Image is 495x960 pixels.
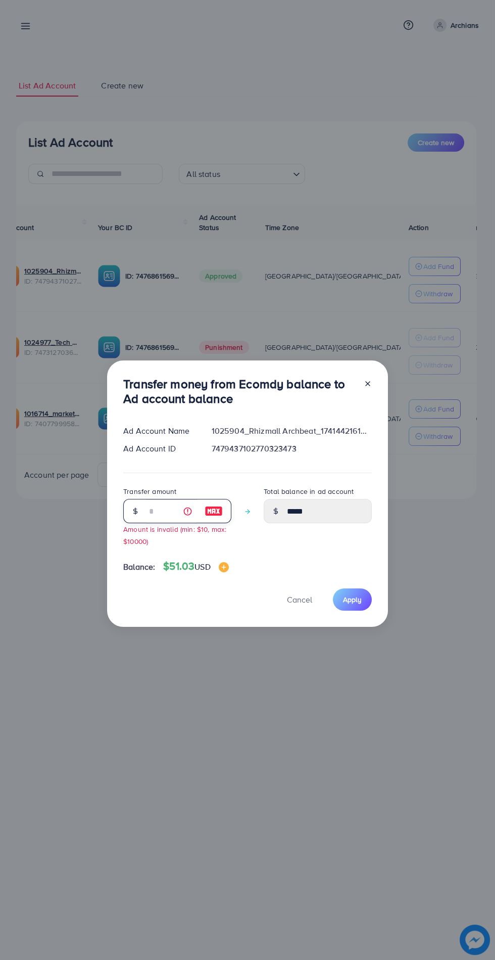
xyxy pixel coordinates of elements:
div: Ad Account ID [115,443,204,454]
label: Total balance in ad account [264,486,354,496]
h4: $51.03 [163,560,228,573]
img: image [219,562,229,572]
small: Amount is invalid (min: $10, max: $10000) [123,524,226,545]
button: Cancel [274,588,325,610]
img: image [205,505,223,517]
button: Apply [333,588,372,610]
div: 7479437102770323473 [204,443,380,454]
span: USD [194,561,210,572]
div: Ad Account Name [115,425,204,437]
div: 1025904_Rhizmall Archbeat_1741442161001 [204,425,380,437]
span: Balance: [123,561,155,573]
h3: Transfer money from Ecomdy balance to Ad account balance [123,377,356,406]
span: Apply [343,595,362,605]
label: Transfer amount [123,486,176,496]
span: Cancel [287,594,312,605]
